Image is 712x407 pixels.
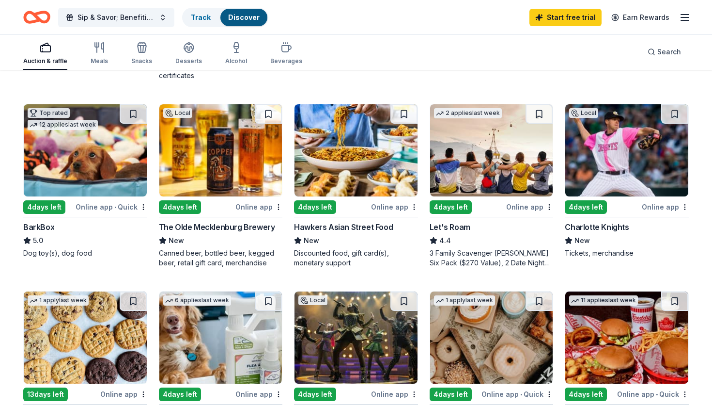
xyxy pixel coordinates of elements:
a: Discover [228,13,260,21]
div: 4 days left [294,388,336,401]
img: Image for Freddy's Frozen Custard & Steakburgers [565,292,688,384]
a: Image for The Olde Mecklenburg BreweryLocal4days leftOnline appThe Olde Mecklenburg BreweryNewCan... [159,104,283,268]
div: 4 days left [159,388,201,401]
div: 1 apply last week [434,295,495,306]
div: Two in-home wine sampling gift certificates [159,61,283,81]
div: Local [569,108,598,118]
div: Online app Quick [76,201,147,213]
span: Search [657,46,681,58]
div: 3 Family Scavenger [PERSON_NAME] Six Pack ($270 Value), 2 Date Night Scavenger [PERSON_NAME] Two ... [430,248,554,268]
a: Start free trial [529,9,602,26]
div: Online app [371,388,418,400]
div: 4 days left [159,200,201,214]
span: • [114,203,116,211]
button: Search [640,42,689,62]
div: 4 days left [565,388,607,401]
img: Image for Tiff's Treats [24,292,147,384]
div: 6 applies last week [163,295,231,306]
img: Image for Blumenthal Arts [294,292,418,384]
div: Tickets, merchandise [565,248,689,258]
div: 4 days left [294,200,336,214]
div: Online app [235,201,282,213]
button: Sip & Savor; Benefiting Wounded Warrior [58,8,174,27]
span: Sip & Savor; Benefiting Wounded Warrior [77,12,155,23]
button: Alcohol [225,38,247,70]
div: Beverages [270,57,302,65]
div: Local [163,108,192,118]
div: 11 applies last week [569,295,638,306]
div: Online app [506,201,553,213]
a: Image for Hawkers Asian Street Food4days leftOnline appHawkers Asian Street FoodNewDiscounted foo... [294,104,418,268]
img: Image for Hawkers Asian Street Food [294,104,418,196]
div: Auction & raffle [23,57,67,65]
a: Image for Let's Roam2 applieslast week4days leftOnline appLet's Roam4.43 Family Scavenger [PERSON... [430,104,554,268]
div: Local [298,295,327,305]
div: 4 days left [565,200,607,214]
button: Snacks [131,38,152,70]
span: • [520,391,522,398]
span: • [656,391,658,398]
img: Image for The Salty Donut [430,292,553,384]
a: Image for Charlotte KnightsLocal4days leftOnline appCharlotte KnightsNewTickets, merchandise [565,104,689,258]
div: 1 apply last week [28,295,89,306]
div: Online app Quick [481,388,553,400]
div: Online app [235,388,282,400]
div: Charlotte Knights [565,221,629,233]
div: BarkBox [23,221,54,233]
button: Meals [91,38,108,70]
a: Earn Rewards [605,9,675,26]
div: Hawkers Asian Street Food [294,221,393,233]
span: New [304,235,319,246]
button: Desserts [175,38,202,70]
div: 4 days left [430,388,472,401]
div: Dog toy(s), dog food [23,248,147,258]
button: Auction & raffle [23,38,67,70]
div: 4 days left [23,200,65,214]
span: New [169,235,184,246]
button: Beverages [270,38,302,70]
div: Top rated [28,108,70,118]
span: 5.0 [33,235,43,246]
span: New [574,235,590,246]
img: Image for Let's Roam [430,104,553,196]
div: Snacks [131,57,152,65]
div: Canned beer, bottled beer, kegged beer, retail gift card, merchandise [159,248,283,268]
div: Online app Quick [617,388,689,400]
div: 12 applies last week [28,120,98,130]
a: Image for BarkBoxTop rated12 applieslast week4days leftOnline app•QuickBarkBox5.0Dog toy(s), dog ... [23,104,147,258]
img: Image for BarkBox [24,104,147,196]
div: Discounted food, gift card(s), monetary support [294,248,418,268]
a: Home [23,6,50,29]
div: Alcohol [225,57,247,65]
div: 4 days left [430,200,472,214]
div: Meals [91,57,108,65]
div: Desserts [175,57,202,65]
div: Let's Roam [430,221,470,233]
div: Online app [100,388,147,400]
img: Image for The Olde Mecklenburg Brewery [159,104,282,196]
div: 13 days left [23,388,68,401]
div: 2 applies last week [434,108,502,118]
button: TrackDiscover [182,8,268,27]
img: Image for Charlotte Knights [565,104,688,196]
div: Online app [642,201,689,213]
a: Track [191,13,211,21]
div: The Olde Mecklenburg Brewery [159,221,275,233]
div: Online app [371,201,418,213]
span: 4.4 [439,235,451,246]
img: Image for Wondercide [159,292,282,384]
